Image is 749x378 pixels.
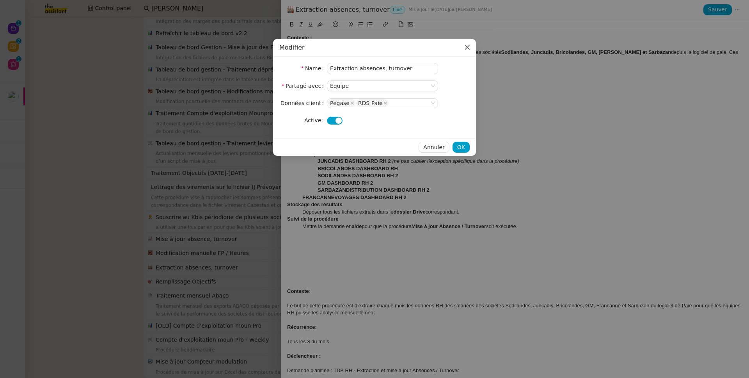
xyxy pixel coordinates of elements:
div: RDS Paie [358,100,383,107]
label: Name [302,63,327,74]
div: Pegase [330,100,350,107]
span: OK [457,143,465,152]
label: Données client [280,98,327,109]
label: Partagé avec [282,80,327,91]
label: Active [304,115,327,126]
button: Annuler [419,142,449,153]
span: Annuler [423,143,444,152]
button: OK [453,142,470,153]
nz-select-item: RDS Paie [356,99,389,107]
nz-select-item: Équipe [330,81,435,91]
nz-select-item: Pegase [328,99,355,107]
button: Close [459,39,476,56]
span: Modifier [279,44,305,51]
